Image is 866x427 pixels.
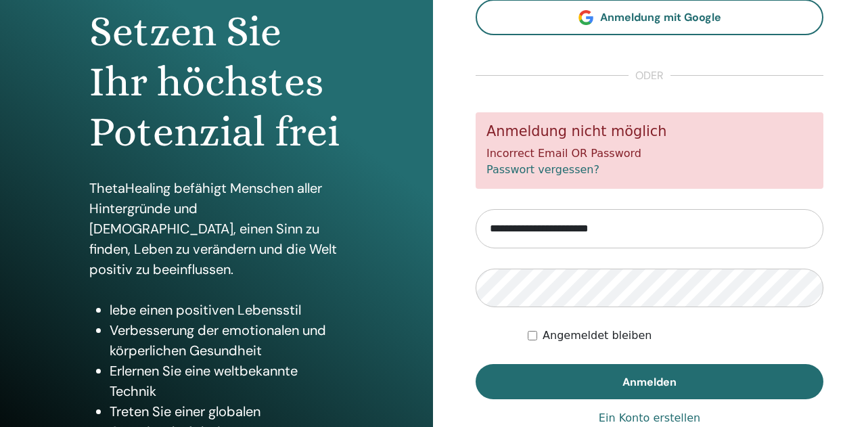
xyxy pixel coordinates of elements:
[629,68,670,84] span: oder
[486,123,813,140] h5: Anmeldung nicht möglich
[110,361,344,401] li: Erlernen Sie eine weltbekannte Technik
[528,328,823,344] div: Keep me authenticated indefinitely or until I manually logout
[599,410,700,426] a: Ein Konto erstellen
[622,375,677,389] span: Anmelden
[476,364,823,399] button: Anmelden
[89,7,344,158] h1: Setzen Sie Ihr höchstes Potenzial frei
[486,163,599,176] a: Passwort vergessen?
[476,112,823,189] div: Incorrect Email OR Password
[89,178,344,279] p: ThetaHealing befähigt Menschen aller Hintergründe und [DEMOGRAPHIC_DATA], einen Sinn zu finden, L...
[600,10,721,24] span: Anmeldung mit Google
[110,300,344,320] li: lebe einen positiven Lebensstil
[110,320,344,361] li: Verbesserung der emotionalen und körperlichen Gesundheit
[543,328,652,344] label: Angemeldet bleiben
